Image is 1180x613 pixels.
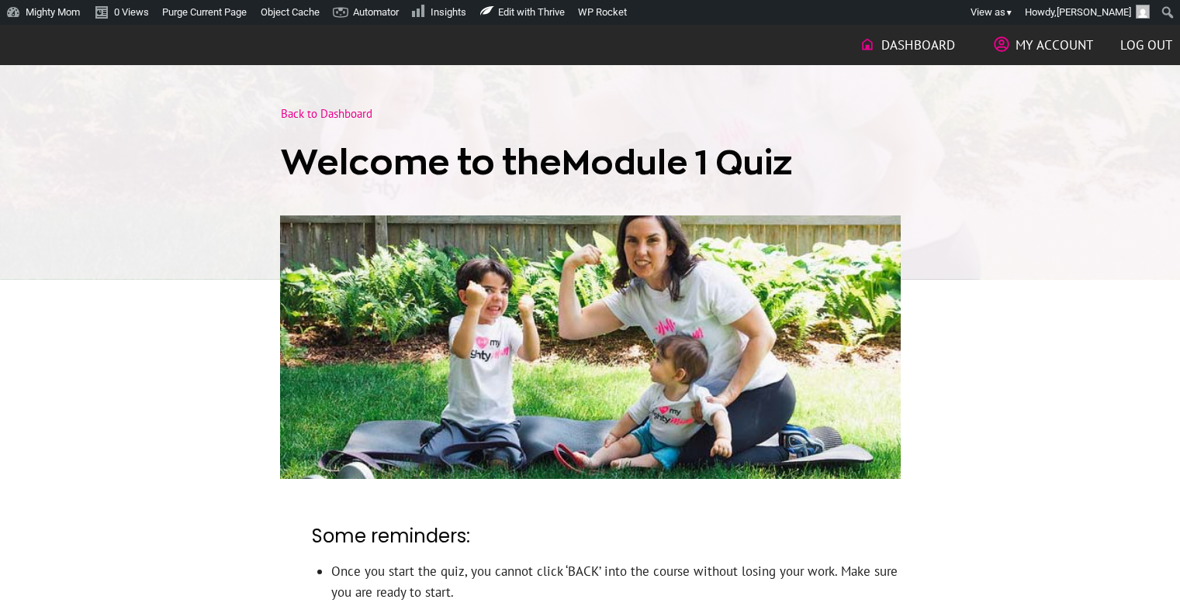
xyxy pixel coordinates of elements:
[312,511,900,562] h2: Some reminders:
[1016,32,1093,58] span: My Account
[331,561,900,610] li: Once you start the quiz, you cannot click ‘BACK’ into the course without losing your work. Make s...
[281,106,372,121] a: Back to Dashboard
[994,32,1093,58] a: My Account
[881,32,955,58] span: Dashboard
[562,144,792,181] span: Module 1 Quiz
[1120,32,1172,58] a: Log out
[860,32,955,58] a: Dashboard
[1057,6,1131,18] span: [PERSON_NAME]
[1005,8,1013,18] span: ▼
[281,139,900,186] h1: Welcome to the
